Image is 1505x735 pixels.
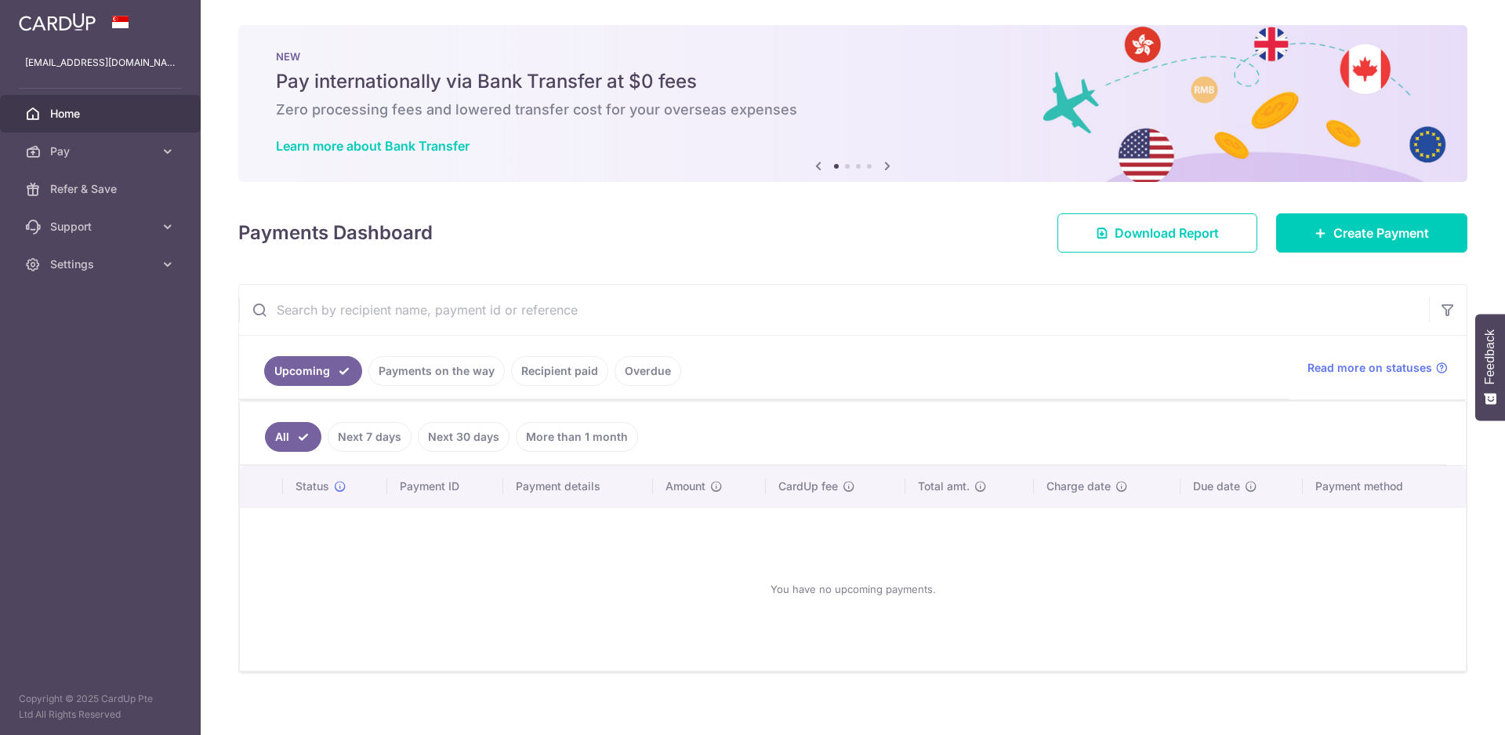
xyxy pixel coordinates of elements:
[511,356,608,386] a: Recipient paid
[50,257,154,272] span: Settings
[265,422,321,452] a: All
[516,422,638,452] a: More than 1 month
[615,356,681,386] a: Overdue
[276,138,470,154] a: Learn more about Bank Transfer
[1333,224,1429,242] span: Create Payment
[276,50,1430,63] p: NEW
[238,219,433,247] h4: Payments Dashboard
[1193,478,1240,494] span: Due date
[1307,360,1448,376] a: Read more on statuses
[503,466,654,507] th: Payment details
[259,520,1447,658] div: You have no upcoming payments.
[264,356,362,386] a: Upcoming
[50,144,154,159] span: Pay
[296,478,329,494] span: Status
[1307,360,1432,376] span: Read more on statuses
[19,13,96,31] img: CardUp
[387,466,503,507] th: Payment ID
[50,181,154,197] span: Refer & Save
[1115,224,1219,242] span: Download Report
[1475,314,1505,420] button: Feedback - Show survey
[276,100,1430,119] h6: Zero processing fees and lowered transfer cost for your overseas expenses
[1483,329,1497,384] span: Feedback
[238,25,1467,182] img: Bank transfer banner
[276,69,1430,94] h5: Pay internationally via Bank Transfer at $0 fees
[1303,466,1466,507] th: Payment method
[665,478,705,494] span: Amount
[778,478,838,494] span: CardUp fee
[50,219,154,235] span: Support
[25,55,176,71] p: [EMAIL_ADDRESS][DOMAIN_NAME]
[239,285,1429,335] input: Search by recipient name, payment id or reference
[1057,213,1257,253] a: Download Report
[328,422,412,452] a: Next 7 days
[918,478,970,494] span: Total amt.
[50,106,154,122] span: Home
[368,356,505,386] a: Payments on the way
[1046,478,1111,494] span: Charge date
[1276,213,1467,253] a: Create Payment
[418,422,510,452] a: Next 30 days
